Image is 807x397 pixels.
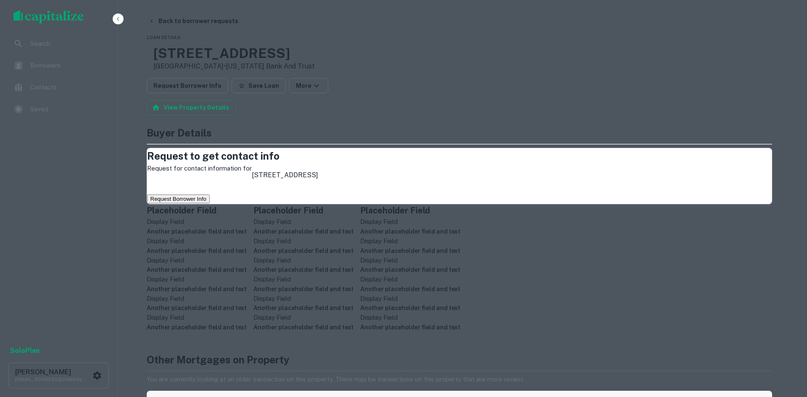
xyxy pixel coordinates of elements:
p: [EMAIL_ADDRESS][DOMAIN_NAME] [15,376,91,383]
p: Display Field [147,274,247,284]
span: Loan Details [147,35,181,40]
p: Display Field [147,217,247,227]
p: Display Field [147,313,247,323]
h6: Another placeholder field and text [253,323,353,332]
img: capitalize-logo.png [13,10,84,24]
h6: Another placeholder field and text [360,284,460,294]
h6: Another placeholder field and text [360,246,460,255]
p: Display Field [360,217,460,227]
p: Display Field [253,313,353,323]
h6: Another placeholder field and text [147,303,247,313]
p: Display Field [360,255,460,266]
button: Request Borrower Info [147,78,228,93]
h6: Another placeholder field and text [253,227,353,236]
a: [US_STATE] Bank And Trust [226,62,315,70]
h6: Another placeholder field and text [360,227,460,236]
p: [GEOGRAPHIC_DATA] • [153,61,315,71]
h6: Another placeholder field and text [360,323,460,332]
strong: Solo Plan [10,347,40,355]
p: Display Field [253,217,353,227]
h6: Another placeholder field and text [147,265,247,274]
p: Display Field [360,294,460,304]
p: Display Field [147,255,247,266]
p: Display Field [253,255,353,266]
iframe: Chat Widget [765,330,807,370]
p: Display Field [360,313,460,323]
button: Request Borrower Info [147,195,210,203]
h5: Placeholder Field [360,204,460,217]
p: Display Field [253,274,353,284]
p: [STREET_ADDRESS] [252,170,318,180]
p: Display Field [360,236,460,246]
h6: Another placeholder field and text [360,265,460,274]
p: Display Field [253,294,353,304]
h5: Placeholder Field [253,204,353,217]
button: Save Loan [232,78,286,93]
span: Saved [30,104,105,114]
h4: Request to get contact info [147,148,772,163]
p: Display Field [147,294,247,304]
p: Request for contact information for [147,163,252,187]
h6: Another placeholder field and text [253,265,353,274]
h6: Another placeholder field and text [253,284,353,294]
h3: [STREET_ADDRESS] [153,45,315,61]
button: View Property Details [147,100,236,115]
h6: Another placeholder field and text [147,246,247,255]
span: Search [30,39,105,49]
p: Display Field [147,236,247,246]
h6: [PERSON_NAME] [15,369,91,376]
p: You are currently looking at an older transaction on this property. There may be transactions on ... [147,374,772,384]
button: Back to borrower requests [145,13,242,29]
h6: Another placeholder field and text [147,323,247,332]
p: Display Field [253,236,353,246]
button: More [289,78,328,93]
h5: Placeholder Field [147,204,247,217]
h4: Buyer Details [147,125,772,140]
span: Contacts [30,82,105,92]
p: Display Field [360,274,460,284]
h6: Another placeholder field and text [147,284,247,294]
h4: Other Mortgages on Property [147,352,772,367]
h6: Another placeholder field and text [253,246,353,255]
h6: Another placeholder field and text [360,303,460,313]
h6: Another placeholder field and text [147,227,247,236]
span: Borrowers [30,60,105,71]
h6: Another placeholder field and text [253,303,353,313]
